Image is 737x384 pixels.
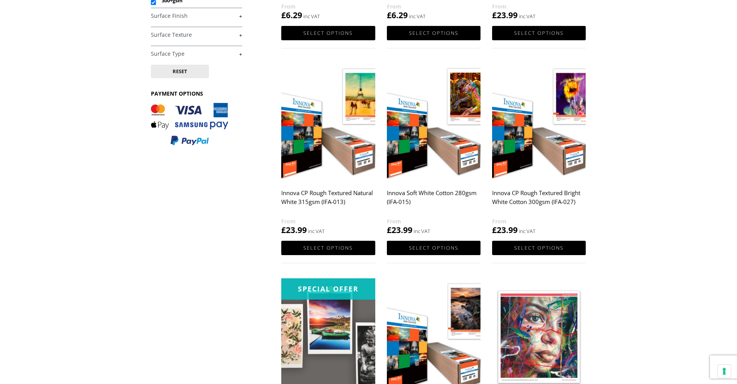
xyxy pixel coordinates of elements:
[281,225,286,235] span: £
[281,63,375,181] img: Innova CP Rough Textured Natural White 315gsm (IFA-013)
[492,63,586,181] img: Innova CP Rough Textured Bright White Cotton 300gsm (IFA-027)
[492,26,586,40] a: Select options for “Innova Soft Textured Natural White 315gsm (IFA-012)”
[718,365,731,378] button: Your consent preferences for tracking technologies
[281,10,286,21] span: £
[151,8,242,23] h4: Surface Finish
[151,103,228,146] img: PAYMENT OPTIONS
[492,10,497,21] span: £
[151,65,209,78] button: Reset
[281,63,375,236] a: Innova CP Rough Textured Natural White 315gsm (IFA-013) £23.99
[281,186,375,217] h2: Innova CP Rough Textured Natural White 315gsm (IFA-013)
[151,27,242,42] h4: Surface Texture
[492,10,518,21] bdi: 23.99
[492,225,518,235] bdi: 23.99
[151,31,242,39] a: +
[387,10,408,21] bdi: 6.29
[387,225,412,235] bdi: 23.99
[281,10,302,21] bdi: 6.29
[151,12,242,20] a: +
[151,90,242,97] h3: PAYMENT OPTIONS
[281,225,307,235] bdi: 23.99
[387,26,481,40] a: Select options for “Editions Fabriano Artistico Watercolour Rag 310gsm (IFA-108)”
[151,46,242,61] h4: Surface Type
[492,241,586,255] a: Select options for “Innova CP Rough Textured Bright White Cotton 300gsm (IFA-027)”
[281,26,375,40] a: Select options for “Editions Fabriano Printmaking Rag 310gsm (IFA-107)”
[387,225,392,235] span: £
[387,63,481,181] img: Innova Soft White Cotton 280gsm (IFA-015)
[492,63,586,236] a: Innova CP Rough Textured Bright White Cotton 300gsm (IFA-027) £23.99
[492,225,497,235] span: £
[492,186,586,217] h2: Innova CP Rough Textured Bright White Cotton 300gsm (IFA-027)
[387,63,481,236] a: Innova Soft White Cotton 280gsm (IFA-015) £23.99
[281,278,375,300] div: Special Offer
[151,50,242,58] a: +
[281,241,375,255] a: Select options for “Innova CP Rough Textured Natural White 315gsm (IFA-013)”
[387,10,392,21] span: £
[387,186,481,217] h2: Innova Soft White Cotton 280gsm (IFA-015)
[387,241,481,255] a: Select options for “Innova Soft White Cotton 280gsm (IFA-015)”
